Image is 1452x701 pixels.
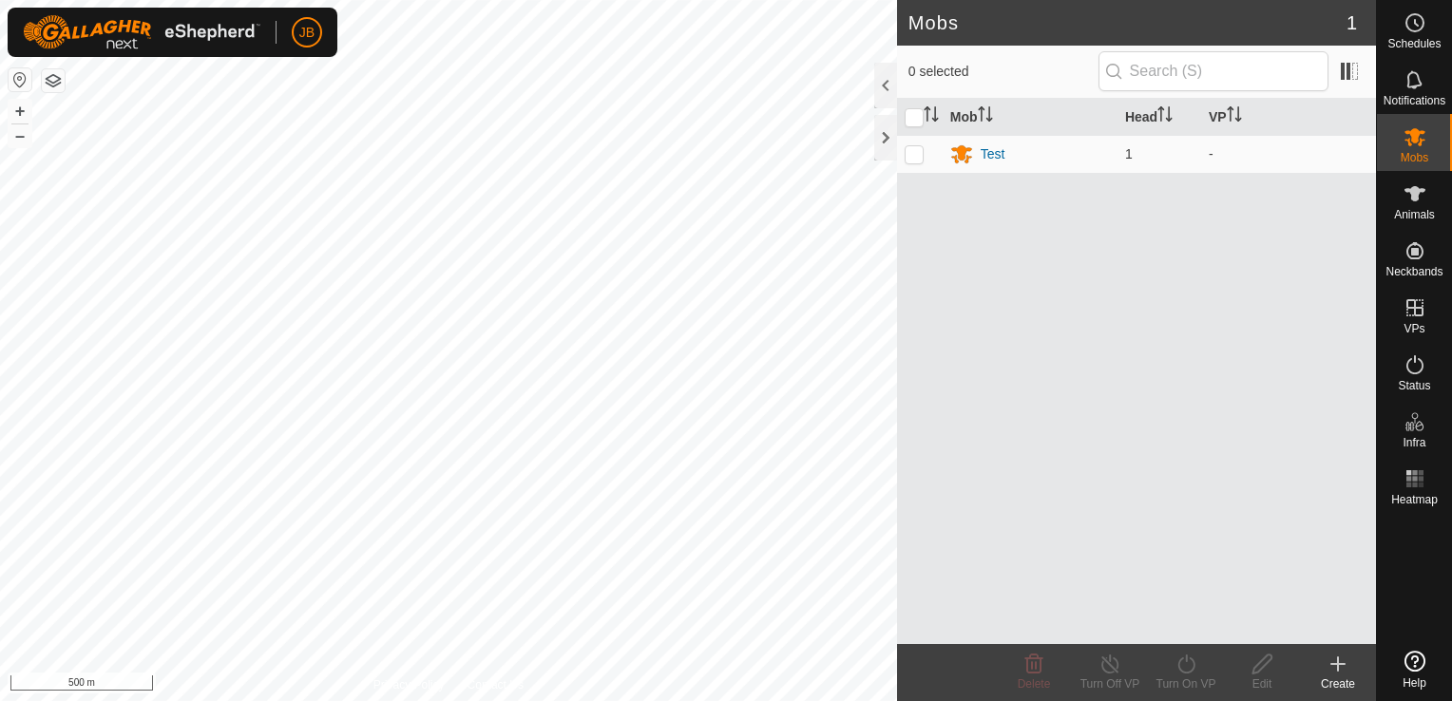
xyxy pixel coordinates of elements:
a: Privacy Policy [373,676,445,693]
span: Infra [1403,437,1425,448]
button: – [9,124,31,147]
p-sorticon: Activate to sort [1227,109,1242,124]
img: Gallagher Logo [23,15,260,49]
div: Create [1300,675,1376,692]
span: VPs [1404,323,1424,334]
button: + [9,100,31,123]
th: VP [1201,99,1376,136]
span: Help [1403,677,1426,689]
td: - [1201,135,1376,173]
th: Mob [943,99,1118,136]
button: Map Layers [42,69,65,92]
span: Schedules [1387,38,1441,49]
div: Turn Off VP [1072,675,1148,692]
a: Contact Us [468,676,524,693]
span: Neckbands [1385,266,1442,277]
p-sorticon: Activate to sort [978,109,993,124]
a: Help [1377,643,1452,696]
span: Status [1398,380,1430,391]
span: Heatmap [1391,494,1438,505]
div: Edit [1224,675,1300,692]
th: Head [1118,99,1201,136]
span: JB [299,23,315,43]
span: Delete [1018,677,1051,691]
span: 1 [1125,146,1133,161]
span: 0 selected [908,62,1099,82]
button: Reset Map [9,68,31,91]
span: 1 [1347,9,1357,37]
h2: Mobs [908,11,1347,34]
div: Test [981,144,1005,164]
span: Mobs [1401,152,1428,163]
div: Turn On VP [1148,675,1224,692]
input: Search (S) [1099,51,1328,91]
p-sorticon: Activate to sort [1157,109,1173,124]
span: Notifications [1384,95,1445,106]
p-sorticon: Activate to sort [924,109,939,124]
span: Animals [1394,209,1435,220]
